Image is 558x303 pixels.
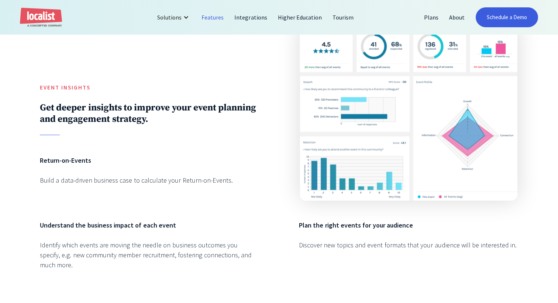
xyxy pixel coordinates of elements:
div: Build a data-driven business case to calculate your Return-on-Events. [40,175,259,185]
h5: Event INSIGHTS [40,84,259,92]
h2: Get deeper insights to improve your event planning and engagement strategy. [40,102,259,125]
div: Identify which events are moving the needle on business outcomes you specify, e.g. new community ... [40,240,259,270]
a: Integrations [229,8,272,26]
a: Schedule a Demo [476,7,538,27]
a: Higher Education [273,8,328,26]
a: Plans [419,8,444,26]
h6: Return-on-Events [40,155,259,165]
div: Discover new topics and event formats that your audience will be interested in. [299,240,518,250]
h6: Plan the right events for your audience [299,220,518,230]
div: Solutions [157,13,182,22]
h6: Understand the business impact of each event [40,220,259,230]
a: Features [196,8,229,26]
div: Solutions [152,8,196,26]
a: home [20,8,62,27]
a: Tourism [327,8,359,26]
a: About [444,8,470,26]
